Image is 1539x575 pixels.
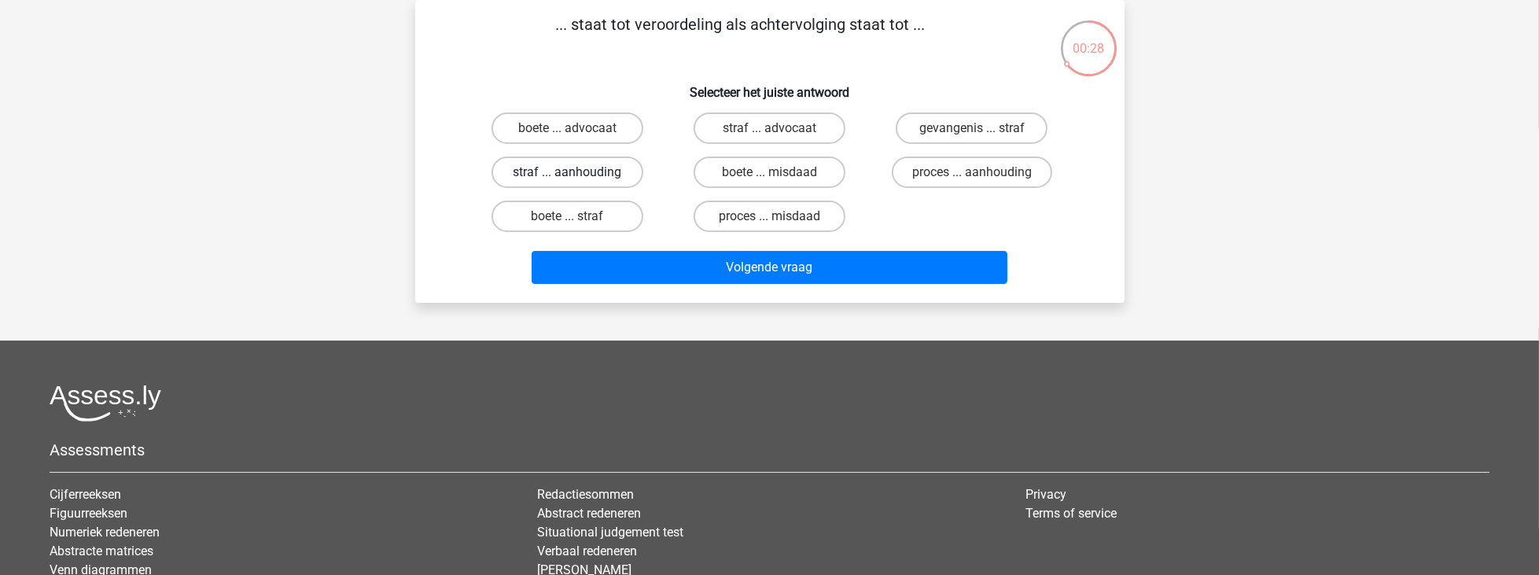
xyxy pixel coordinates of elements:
a: Verbaal redeneren [537,544,637,558]
a: Abstract redeneren [537,506,641,521]
h6: Selecteer het juiste antwoord [440,72,1099,100]
a: Cijferreeksen [50,487,121,502]
label: boete ... misdaad [694,157,845,188]
label: proces ... aanhouding [892,157,1052,188]
label: boete ... advocaat [492,112,643,144]
a: Terms of service [1025,506,1117,521]
img: Assessly logo [50,385,161,422]
label: straf ... aanhouding [492,157,643,188]
p: ... staat tot veroordeling als achtervolging staat tot ... [440,13,1040,60]
a: Figuurreeksen [50,506,127,521]
a: Numeriek redeneren [50,525,160,540]
a: Redactiesommen [537,487,634,502]
button: Volgende vraag [532,251,1007,284]
label: proces ... misdaad [694,201,845,232]
label: boete ... straf [492,201,643,232]
h5: Assessments [50,440,1489,459]
label: gevangenis ... straf [896,112,1047,144]
div: 00:28 [1059,19,1118,58]
label: straf ... advocaat [694,112,845,144]
a: Situational judgement test [537,525,683,540]
a: Privacy [1025,487,1066,502]
a: Abstracte matrices [50,544,153,558]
